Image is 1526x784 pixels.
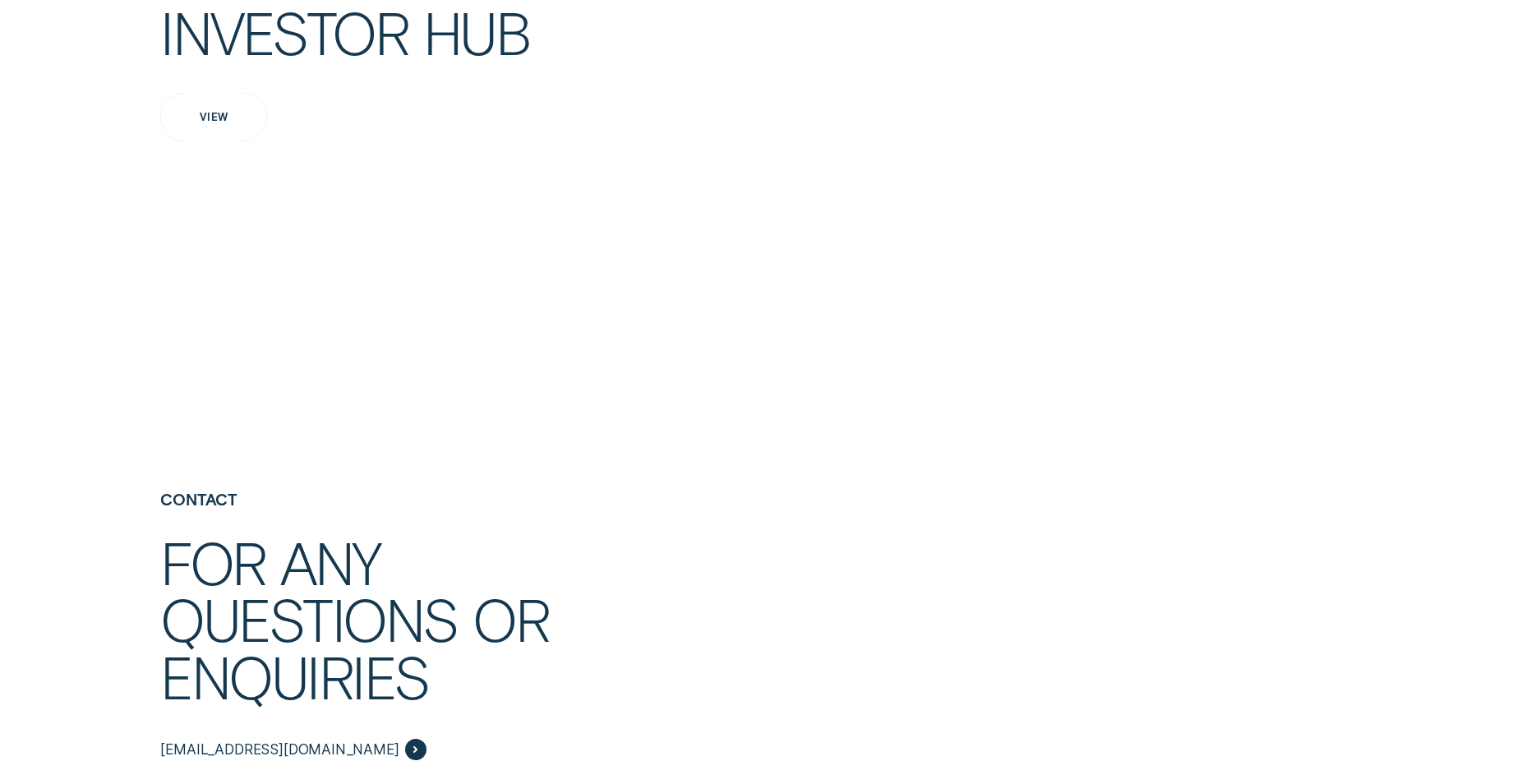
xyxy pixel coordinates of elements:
h2: Investor Hub [160,4,652,61]
span: [EMAIL_ADDRESS][DOMAIN_NAME] [160,740,399,759]
h4: Contact [160,491,754,534]
a: View [160,93,267,141]
h2: For any questions or enquiries [160,534,689,739]
a: investor@wisr.com.au [160,739,426,760]
div: View [200,113,228,122]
